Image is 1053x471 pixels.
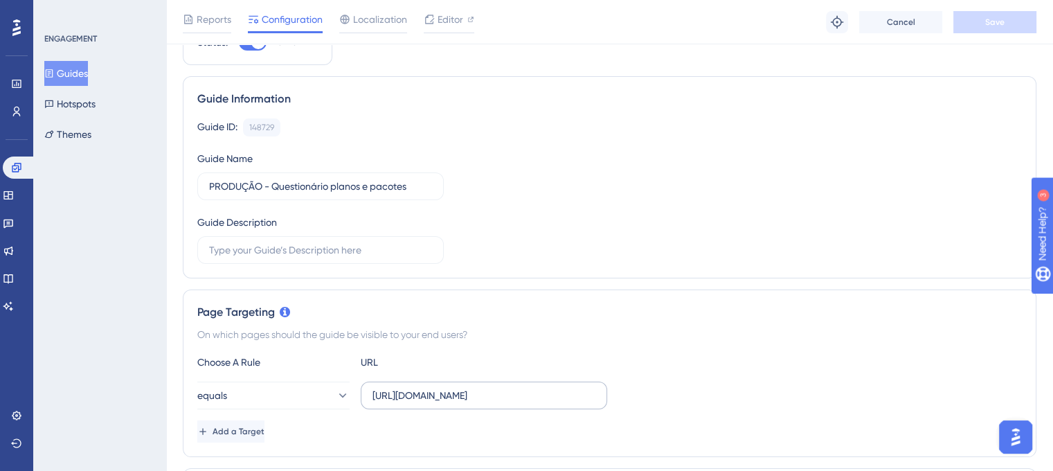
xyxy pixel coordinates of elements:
[438,11,463,28] span: Editor
[197,150,253,167] div: Guide Name
[33,3,87,20] span: Need Help?
[985,17,1005,28] span: Save
[197,382,350,409] button: equals
[209,242,432,258] input: Type your Guide’s Description here
[44,61,88,86] button: Guides
[197,354,350,371] div: Choose A Rule
[197,387,227,404] span: equals
[197,118,237,136] div: Guide ID:
[197,11,231,28] span: Reports
[262,11,323,28] span: Configuration
[887,17,915,28] span: Cancel
[197,91,1022,107] div: Guide Information
[372,388,595,403] input: yourwebsite.com/path
[96,7,100,18] div: 3
[859,11,942,33] button: Cancel
[353,11,407,28] span: Localization
[197,326,1022,343] div: On which pages should the guide be visible to your end users?
[44,91,96,116] button: Hotspots
[197,420,264,443] button: Add a Target
[995,416,1036,458] iframe: UserGuiding AI Assistant Launcher
[197,304,1022,321] div: Page Targeting
[361,354,513,371] div: URL
[249,122,274,133] div: 148729
[197,214,277,231] div: Guide Description
[44,122,91,147] button: Themes
[953,11,1036,33] button: Save
[44,33,97,44] div: ENGAGEMENT
[209,179,432,194] input: Type your Guide’s Name here
[213,426,264,437] span: Add a Target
